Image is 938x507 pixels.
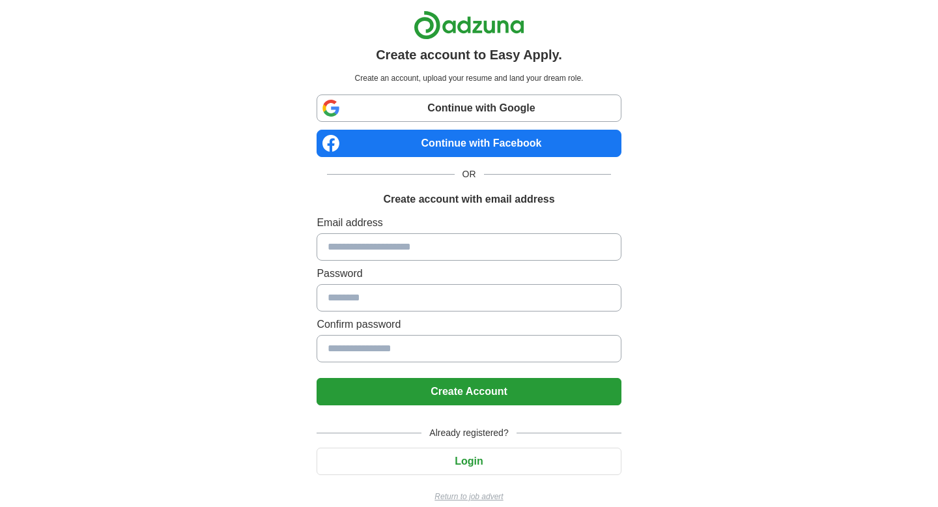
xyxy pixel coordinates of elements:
[421,426,516,440] span: Already registered?
[317,378,621,405] button: Create Account
[455,167,484,181] span: OR
[317,491,621,502] a: Return to job advert
[317,317,621,332] label: Confirm password
[317,448,621,475] button: Login
[317,94,621,122] a: Continue with Google
[319,72,618,84] p: Create an account, upload your resume and land your dream role.
[376,45,562,65] h1: Create account to Easy Apply.
[317,266,621,282] label: Password
[317,215,621,231] label: Email address
[383,192,554,207] h1: Create account with email address
[317,456,621,467] a: Login
[414,10,524,40] img: Adzuna logo
[317,130,621,157] a: Continue with Facebook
